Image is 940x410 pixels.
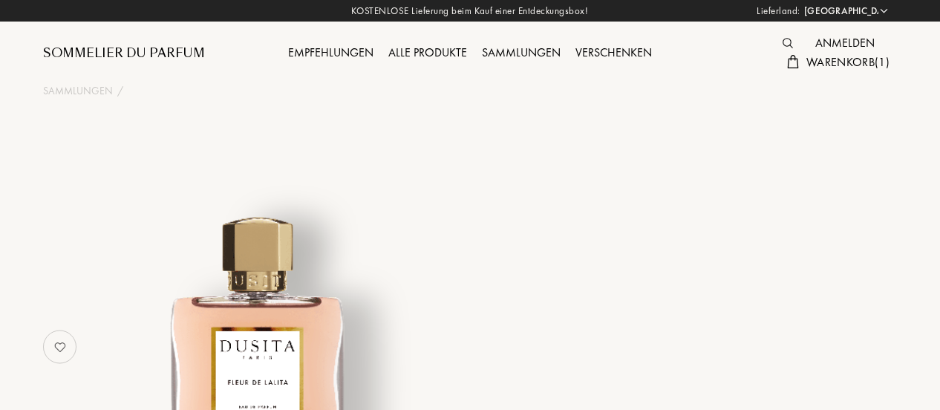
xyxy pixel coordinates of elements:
[808,34,882,53] div: Anmelden
[381,45,474,60] a: Alle Produkte
[43,45,205,62] a: Sommelier du Parfum
[808,35,882,51] a: Anmelden
[43,83,113,99] a: Sammlungen
[806,54,890,70] span: Warenkorb ( 1 )
[757,4,800,19] span: Lieferland:
[568,44,659,63] div: Verschenken
[45,332,75,362] img: no_like_p.png
[783,38,793,48] img: search_icn.svg
[281,45,381,60] a: Empfehlungen
[381,44,474,63] div: Alle Produkte
[474,44,568,63] div: Sammlungen
[568,45,659,60] a: Verschenken
[281,44,381,63] div: Empfehlungen
[787,55,799,68] img: cart.svg
[474,45,568,60] a: Sammlungen
[117,83,123,99] div: /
